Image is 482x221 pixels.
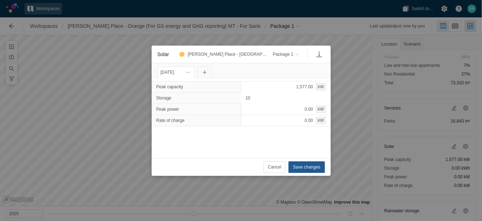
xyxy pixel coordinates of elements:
button: Package 1 [271,48,301,60]
span: Peak power [156,106,179,113]
button: Cancel [264,161,286,173]
div: 1,577.00kW [241,81,331,93]
div: Solar [152,46,331,176]
span: kW [318,106,324,112]
span: Package 1 [273,51,294,58]
span: Storage [156,94,171,102]
div: 0.00kW [241,115,331,126]
span: Save changes [293,163,320,171]
div: [PERSON_NAME] Place - [GEOGRAPHIC_DATA] [185,49,271,59]
div: [DATE] [161,68,192,76]
button: Save changes [288,161,325,173]
div: 0.00kW [241,103,331,115]
h2: Solar [157,50,169,58]
span: kW [318,117,324,124]
span: kW [318,84,324,90]
span: Cancel [268,163,281,171]
span: Rate of charge [156,117,185,124]
span: Peak capacity [156,83,183,90]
